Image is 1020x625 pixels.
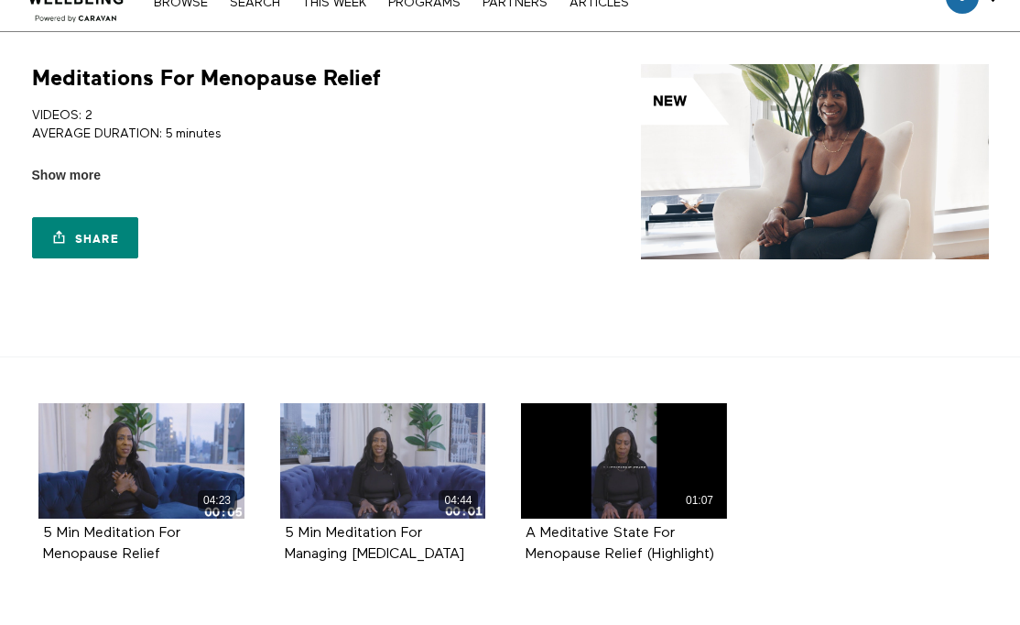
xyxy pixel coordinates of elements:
strong: 5 Min Meditation For Menopause Relief [43,526,180,562]
div: 04:23 [198,490,237,511]
a: A Meditative State For Menopause Relief (Highlight) [526,526,714,561]
strong: A Meditative State For Menopause Relief (Highlight) [526,526,714,562]
a: 5 Min Meditation For Menopause Relief [43,526,180,561]
a: 5 Min Meditation For Menopause Relief 04:23 [38,403,244,519]
span: Show more [32,166,101,185]
div: 04:44 [439,490,478,511]
a: 5 Min Meditation For Managing [MEDICAL_DATA] [285,526,464,561]
p: VIDEOS: 2 AVERAGE DURATION: 5 minutes [32,106,504,144]
a: A Meditative State For Menopause Relief (Highlight) 01:07 [521,403,727,519]
a: Share [32,217,138,258]
a: 5 Min Meditation For Managing Hot Flashes 04:44 [280,403,486,519]
img: Meditations For Menopause Relief [641,64,989,259]
div: 01:07 [680,490,720,511]
strong: 5 Min Meditation For Managing Hot Flashes [285,526,464,562]
h1: Meditations For Menopause Relief [32,64,381,93]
